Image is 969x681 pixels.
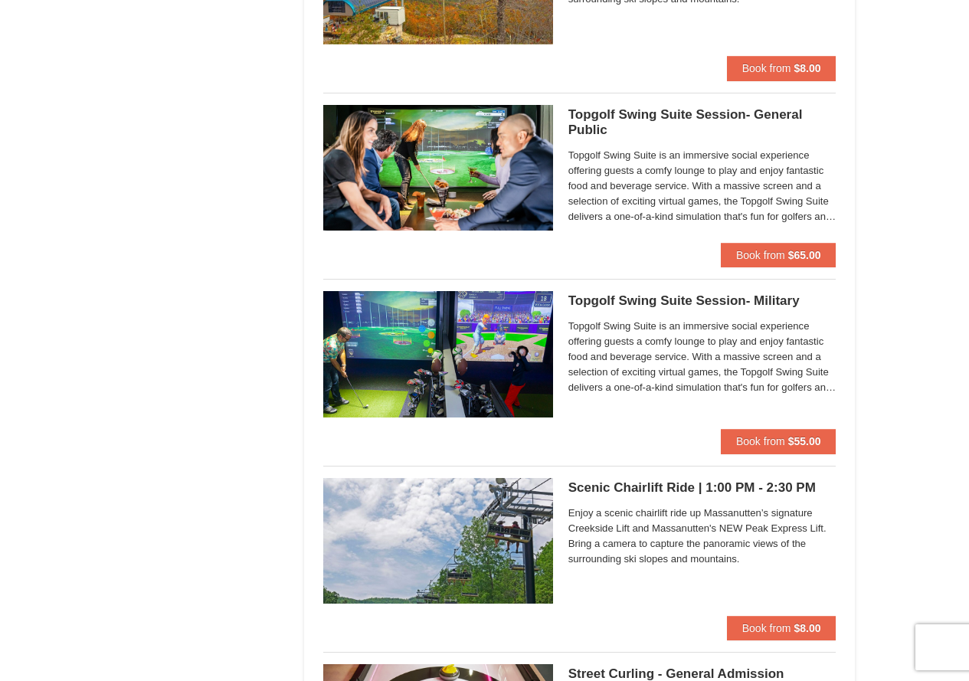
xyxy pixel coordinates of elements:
[568,319,836,395] span: Topgolf Swing Suite is an immersive social experience offering guests a comfy lounge to play and ...
[788,249,821,261] strong: $65.00
[568,506,836,567] span: Enjoy a scenic chairlift ride up Massanutten’s signature Creekside Lift and Massanutten's NEW Pea...
[721,243,836,267] button: Book from $65.00
[788,435,821,447] strong: $55.00
[742,622,791,634] span: Book from
[323,478,553,604] img: 24896431-9-664d1467.jpg
[323,105,553,231] img: 19664770-17-d333e4c3.jpg
[794,62,820,74] strong: $8.00
[736,435,785,447] span: Book from
[721,429,836,453] button: Book from $55.00
[568,480,836,496] h5: Scenic Chairlift Ride | 1:00 PM - 2:30 PM
[736,249,785,261] span: Book from
[727,616,836,640] button: Book from $8.00
[742,62,791,74] span: Book from
[794,622,820,634] strong: $8.00
[323,291,553,417] img: 19664770-40-fe46a84b.jpg
[568,148,836,224] span: Topgolf Swing Suite is an immersive social experience offering guests a comfy lounge to play and ...
[568,293,836,309] h5: Topgolf Swing Suite Session- Military
[727,56,836,80] button: Book from $8.00
[568,107,836,138] h5: Topgolf Swing Suite Session- General Public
